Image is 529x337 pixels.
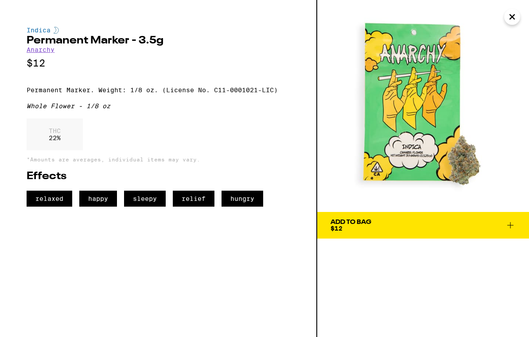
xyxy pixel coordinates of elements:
[27,58,290,69] p: $12
[27,171,290,182] h2: Effects
[49,127,61,134] p: THC
[331,225,342,232] span: $12
[124,191,166,207] span: sleepy
[27,191,72,207] span: relaxed
[27,35,290,46] h2: Permanent Marker - 3.5g
[27,157,290,162] p: *Amounts are averages, individual items may vary.
[5,6,64,13] span: Hi. Need any help?
[54,27,59,34] img: indicaColor.svg
[27,27,290,34] div: Indica
[27,46,54,53] a: Anarchy
[27,118,83,150] div: 22 %
[79,191,117,207] span: happy
[222,191,263,207] span: hungry
[504,9,520,25] button: Close
[27,102,290,110] div: Whole Flower - 1/8 oz
[27,86,290,94] p: Permanent Marker. Weight: 1/8 oz. (License No. C11-0001021-LIC)
[173,191,214,207] span: relief
[317,212,529,239] button: Add To Bag$12
[331,219,371,225] div: Add To Bag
